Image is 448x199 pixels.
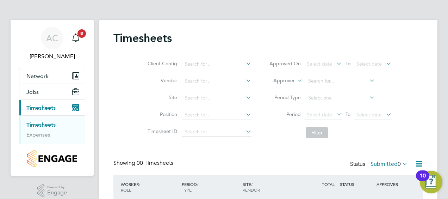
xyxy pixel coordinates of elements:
[182,93,251,103] input: Search for...
[121,187,131,193] span: ROLE
[269,94,301,101] label: Period Type
[241,178,302,196] div: SITE
[269,111,301,117] label: Period
[182,76,251,86] input: Search for...
[113,31,172,45] h2: Timesheets
[47,184,67,190] span: Powered by
[356,111,382,118] span: Select date
[343,110,353,119] span: To
[137,159,173,167] span: 00 Timesheets
[11,20,94,176] nav: Main navigation
[113,159,175,167] div: Showing
[420,171,442,193] button: Open Resource Center, 10 new notifications
[306,93,375,103] input: Select one
[322,181,335,187] span: TOTAL
[139,181,140,187] span: /
[77,29,86,38] span: 8
[350,159,409,169] div: Status
[26,131,50,138] a: Expenses
[145,94,177,101] label: Site
[37,184,67,198] a: Powered byEngage
[307,61,332,67] span: Select date
[182,127,251,137] input: Search for...
[19,27,85,61] a: AC[PERSON_NAME]
[145,60,177,67] label: Client Config
[145,77,177,84] label: Vendor
[356,61,382,67] span: Select date
[69,27,83,49] a: 8
[145,128,177,134] label: Timesheet ID
[419,176,426,185] div: 10
[197,181,198,187] span: /
[26,104,56,111] span: Timesheets
[19,52,85,61] span: Aurie Cox
[306,127,328,138] button: Filter
[19,68,85,84] button: Network
[182,187,192,193] span: TYPE
[46,34,58,43] span: AC
[26,73,49,79] span: Network
[19,84,85,99] button: Jobs
[180,178,241,196] div: PERIOD
[306,76,375,86] input: Search for...
[182,110,251,120] input: Search for...
[27,150,77,167] img: countryside-properties-logo-retina.png
[26,121,56,128] a: Timesheets
[398,161,401,168] span: 0
[251,181,253,187] span: /
[343,59,353,68] span: To
[19,115,85,144] div: Timesheets
[119,178,180,196] div: WORKER
[371,161,408,168] label: Submitted
[145,111,177,117] label: Position
[19,100,85,115] button: Timesheets
[243,187,260,193] span: VENDOR
[338,178,375,191] div: STATUS
[269,60,301,67] label: Approved On
[375,178,411,191] div: APPROVER
[263,77,295,84] label: Approver
[19,150,85,167] a: Go to home page
[182,59,251,69] input: Search for...
[307,111,332,118] span: Select date
[47,190,67,196] span: Engage
[26,89,39,95] span: Jobs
